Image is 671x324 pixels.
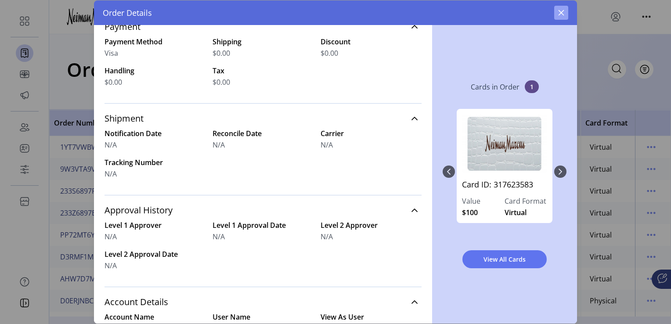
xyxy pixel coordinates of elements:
span: Approval History [105,206,173,215]
span: Order Details [103,7,152,19]
span: N/A [321,140,333,150]
span: View All Cards [474,255,535,264]
span: N/A [213,140,225,150]
img: 317623583 [462,114,547,173]
label: Account Name [105,312,206,322]
label: Level 2 Approval Date [105,249,206,259]
a: Payment [105,17,422,36]
span: N/A [105,140,117,150]
span: $0.00 [213,48,230,58]
span: 1 [525,80,539,93]
label: Card Format [505,196,547,206]
a: Card ID: 317623583 [462,179,547,196]
p: Cards in Order [471,82,519,92]
span: N/A [321,231,333,242]
label: Tax [213,65,314,76]
span: Visa [105,48,118,58]
span: $100 [462,207,478,218]
label: User Name [213,312,314,322]
a: Approval History [105,201,422,220]
span: N/A [213,231,225,242]
div: Approval History [105,220,422,281]
span: Payment [105,22,141,31]
span: Account Details [105,298,168,306]
span: N/A [105,169,117,179]
label: Level 1 Approver [105,220,206,230]
label: Notification Date [105,128,206,139]
label: Carrier [321,128,422,139]
label: Level 1 Approval Date [213,220,314,230]
span: Shipment [105,114,144,123]
label: Handling [105,65,206,76]
a: Shipment [105,109,422,128]
span: $0.00 [213,77,230,87]
label: View As User [321,312,422,322]
label: Tracking Number [105,157,206,168]
label: Payment Method [105,36,206,47]
span: $0.00 [105,77,122,87]
div: Payment [105,36,422,98]
span: N/A [105,260,117,271]
label: Shipping [213,36,314,47]
button: View All Cards [462,250,547,268]
div: Shipment [105,128,422,190]
label: Reconcile Date [213,128,314,139]
span: $0.00 [321,48,338,58]
span: Virtual [505,207,527,218]
span: N/A [105,231,117,242]
div: 0 [455,100,554,243]
label: Level 2 Approver [321,220,422,230]
label: Discount [321,36,422,47]
label: Value [462,196,505,206]
a: Account Details [105,292,422,312]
